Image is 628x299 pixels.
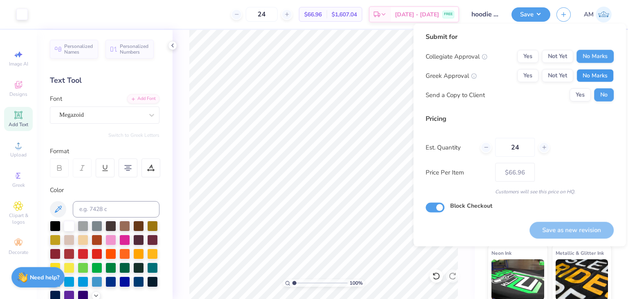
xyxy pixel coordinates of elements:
[9,121,28,128] span: Add Text
[426,168,489,177] label: Price Per Item
[426,90,485,100] div: Send a Copy to Client
[576,69,614,82] button: No Marks
[350,279,363,287] span: 100 %
[30,274,59,281] strong: Need help?
[426,188,614,195] div: Customers will see this price on HQ.
[50,94,62,104] label: Font
[511,7,550,22] button: Save
[491,249,511,257] span: Neon Ink
[517,50,538,63] button: Yes
[50,75,159,86] div: Text Tool
[4,212,33,225] span: Clipart & logos
[426,143,474,152] label: Est. Quantity
[127,94,159,104] div: Add Font
[9,249,28,256] span: Decorate
[12,182,25,188] span: Greek
[542,50,573,63] button: Not Yet
[584,7,612,23] a: AM
[304,10,322,19] span: $66.96
[426,52,487,61] div: Collegiate Approval
[64,43,93,55] span: Personalized Names
[426,114,614,124] div: Pricing
[9,91,27,97] span: Designs
[426,32,614,42] div: Submit for
[50,186,159,195] div: Color
[495,138,535,157] input: – –
[517,69,538,82] button: Yes
[246,7,278,22] input: – –
[332,10,357,19] span: $1,607.04
[10,152,27,158] span: Upload
[465,6,505,23] input: Untitled Design
[73,201,159,217] input: e.g. 7428 c
[108,132,159,138] button: Switch to Greek Letters
[444,11,453,17] span: FREE
[450,202,492,210] label: Block Checkout
[50,147,160,156] div: Format
[570,88,591,102] button: Yes
[9,61,28,67] span: Image AI
[426,71,477,80] div: Greek Approval
[594,88,614,102] button: No
[556,249,604,257] span: Metallic & Glitter Ink
[584,10,594,19] span: AM
[395,10,439,19] span: [DATE] - [DATE]
[596,7,612,23] img: Abhinav Mohan
[576,50,614,63] button: No Marks
[542,69,573,82] button: Not Yet
[120,43,149,55] span: Personalized Numbers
